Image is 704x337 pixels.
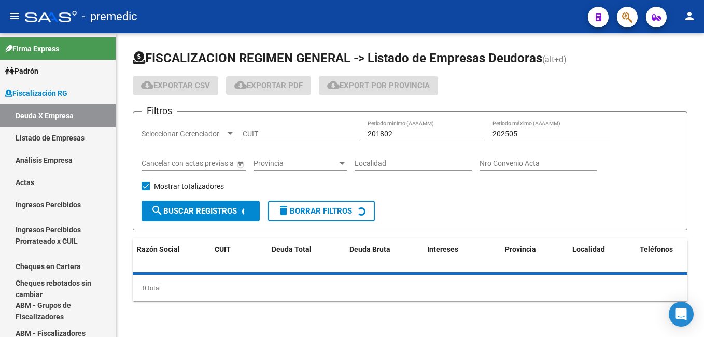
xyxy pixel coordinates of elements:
span: Fiscalización RG [5,88,67,99]
span: Seleccionar Gerenciador [142,130,226,138]
span: CUIT [215,245,231,254]
mat-icon: delete [277,204,290,217]
span: FISCALIZACION REGIMEN GENERAL -> Listado de Empresas Deudoras [133,51,542,65]
mat-icon: cloud_download [234,79,247,91]
span: Razón Social [137,245,180,254]
span: Mostrar totalizadores [154,180,224,192]
span: Exportar PDF [234,81,303,90]
mat-icon: cloud_download [327,79,340,91]
span: Deuda Bruta [349,245,390,254]
datatable-header-cell: Razón Social [133,238,210,273]
span: (alt+d) [542,54,567,64]
button: Exportar PDF [226,76,311,95]
span: Buscar Registros [151,206,237,216]
datatable-header-cell: Localidad [568,238,636,273]
mat-icon: cloud_download [141,79,153,91]
span: Teléfonos [640,245,673,254]
div: Open Intercom Messenger [669,302,694,327]
span: Provincia [505,245,536,254]
button: Open calendar [235,159,246,170]
span: Export por Provincia [327,81,430,90]
button: Export por Provincia [319,76,438,95]
span: Deuda Total [272,245,312,254]
button: Buscar Registros [142,201,260,221]
datatable-header-cell: Deuda Total [267,238,345,273]
div: 0 total [133,275,687,301]
span: Localidad [572,245,605,254]
button: Exportar CSV [133,76,218,95]
button: Borrar Filtros [268,201,375,221]
span: Provincia [254,159,337,168]
span: Intereses [427,245,458,254]
datatable-header-cell: CUIT [210,238,267,273]
span: Padrón [5,65,38,77]
span: Firma Express [5,43,59,54]
mat-icon: menu [8,10,21,22]
h3: Filtros [142,104,177,118]
datatable-header-cell: Provincia [501,238,568,273]
span: Borrar Filtros [277,206,352,216]
span: - premedic [82,5,137,28]
datatable-header-cell: Deuda Bruta [345,238,423,273]
mat-icon: person [683,10,696,22]
datatable-header-cell: Intereses [423,238,501,273]
span: Exportar CSV [141,81,210,90]
mat-icon: search [151,204,163,217]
